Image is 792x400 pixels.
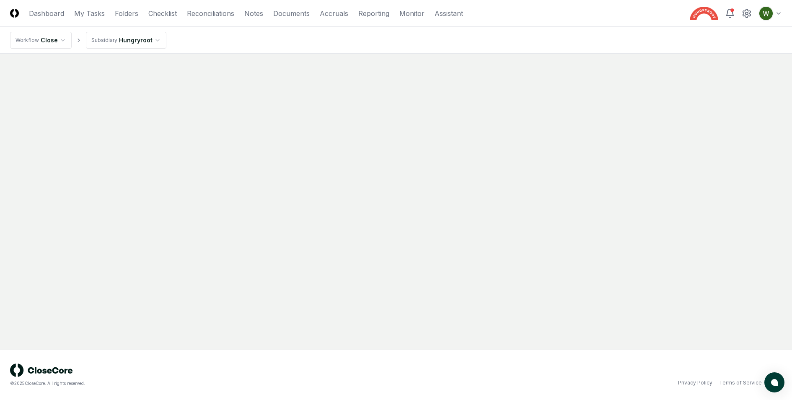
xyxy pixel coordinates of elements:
img: ACg8ocIK_peNeqvot3Ahh9567LsVhi0q3GD2O_uFDzmfmpbAfkCWeQ=s96-c [759,7,773,20]
img: Logo [10,9,19,18]
a: Documents [273,8,310,18]
a: Checklist [148,8,177,18]
div: Workflow [16,36,39,44]
a: Reconciliations [187,8,234,18]
nav: breadcrumb [10,32,166,49]
a: Terms of Service [719,379,762,387]
a: Monitor [399,8,424,18]
a: Accruals [320,8,348,18]
a: Folders [115,8,138,18]
a: Privacy Policy [678,379,712,387]
div: Subsidiary [91,36,117,44]
a: Notes [244,8,263,18]
a: Dashboard [29,8,64,18]
img: logo [10,364,73,377]
a: Assistant [435,8,463,18]
a: Reporting [358,8,389,18]
div: © 2025 CloseCore. All rights reserved. [10,380,396,387]
img: Hungryroot logo [690,7,718,20]
a: My Tasks [74,8,105,18]
button: atlas-launcher [764,372,784,392]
